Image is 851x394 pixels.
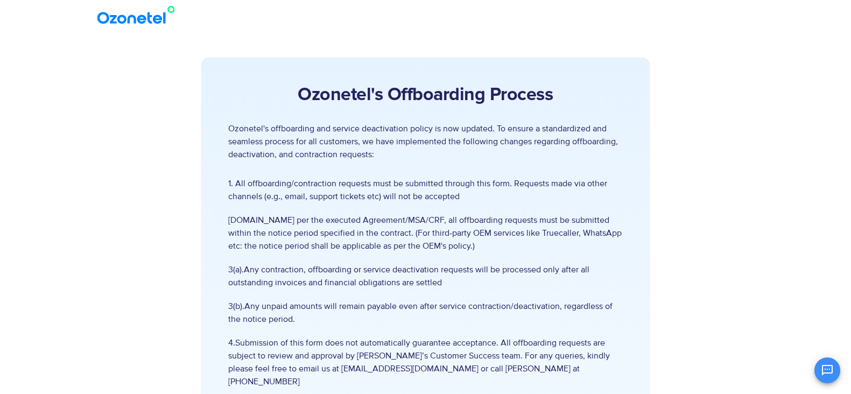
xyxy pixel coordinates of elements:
p: Ozonetel's offboarding and service deactivation policy is now updated. To ensure a standardized a... [228,122,623,161]
button: Open chat [814,357,840,383]
span: 3(a).Any contraction, offboarding or service deactivation requests will be processed only after a... [228,263,623,289]
span: 1. All offboarding/contraction requests must be submitted through this form. Requests made via ot... [228,177,623,203]
h2: Ozonetel's Offboarding Process [228,85,623,106]
span: 3(b).Any unpaid amounts will remain payable even after service contraction/deactivation, regardle... [228,300,623,326]
span: [DOMAIN_NAME] per the executed Agreement/MSA/CRF, all offboarding requests must be submitted with... [228,214,623,252]
span: 4.Submission of this form does not automatically guarantee acceptance. All offboarding requests a... [228,336,623,388]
